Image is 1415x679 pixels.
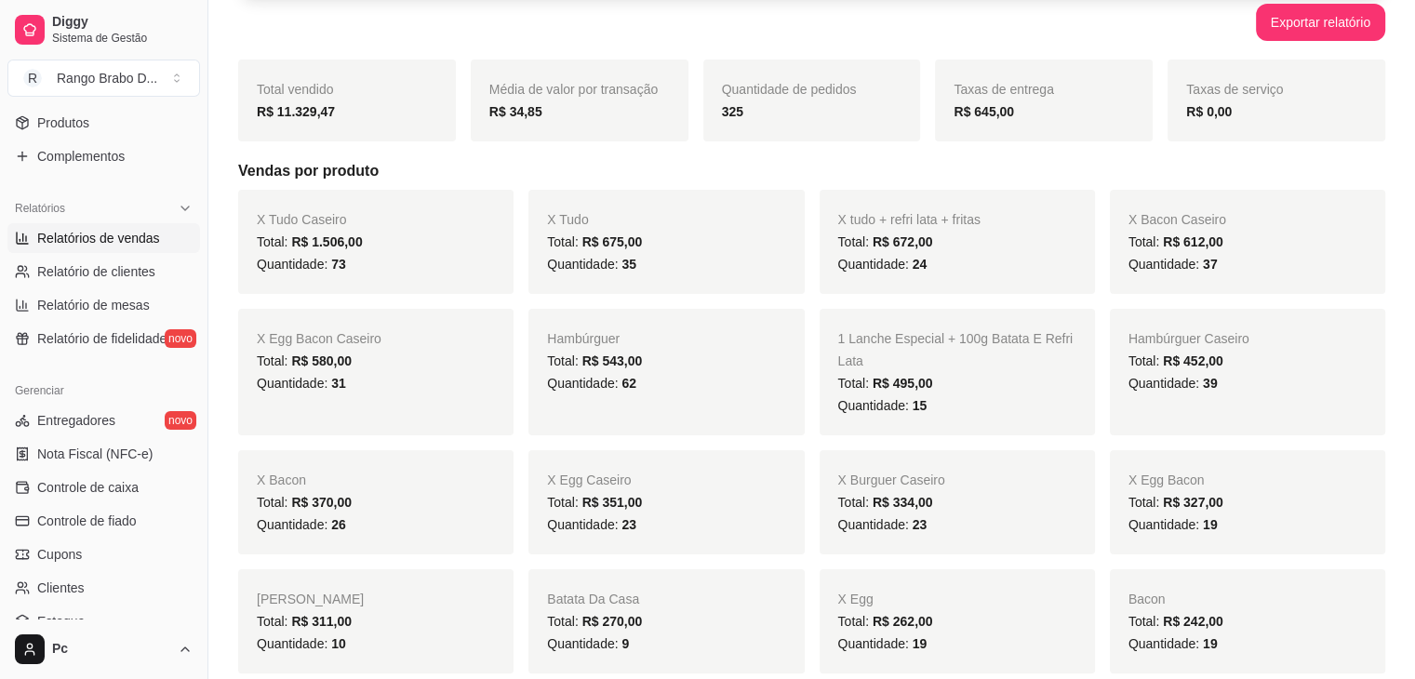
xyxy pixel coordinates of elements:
span: 39 [1203,376,1218,391]
span: R$ 543,00 [582,353,643,368]
span: R$ 242,00 [1163,614,1223,629]
span: Total: [547,353,642,368]
span: Sistema de Gestão [52,31,193,46]
a: Relatório de clientes [7,257,200,286]
span: Relatórios [15,201,65,216]
span: R$ 580,00 [291,353,352,368]
span: Quantidade: [257,376,346,391]
span: Quantidade: [547,257,636,272]
span: R$ 1.506,00 [291,234,362,249]
span: 24 [913,257,928,272]
span: R$ 311,00 [291,614,352,629]
span: Hambúrguer [547,331,620,346]
a: DiggySistema de Gestão [7,7,200,52]
span: Bacon [1128,592,1166,606]
span: Batata Da Casa [547,592,639,606]
span: Controle de fiado [37,512,137,530]
span: 10 [331,636,346,651]
span: R$ 334,00 [873,495,933,510]
span: Taxas de serviço [1186,82,1283,97]
span: 19 [1203,636,1218,651]
button: Select a team [7,60,200,97]
span: Total: [257,495,352,510]
span: R$ 612,00 [1163,234,1223,249]
a: Controle de fiado [7,506,200,536]
span: Relatório de clientes [37,262,155,281]
a: Relatório de fidelidadenovo [7,324,200,353]
span: R$ 370,00 [291,495,352,510]
span: Quantidade: [547,376,636,391]
span: Quantidade: [838,517,928,532]
span: Relatórios de vendas [37,229,160,247]
span: Quantidade: [257,636,346,651]
strong: R$ 0,00 [1186,104,1232,119]
span: Total: [838,376,933,391]
a: Complementos [7,141,200,171]
button: Exportar relatório [1256,4,1385,41]
span: X Tudo [547,212,588,227]
span: Total: [257,353,352,368]
span: Quantidade: [257,257,346,272]
span: Média de valor por transação [489,82,658,97]
span: Total: [838,234,933,249]
span: R$ 262,00 [873,614,933,629]
button: Pc [7,627,200,672]
span: X Bacon Caseiro [1128,212,1226,227]
span: Total: [257,614,352,629]
span: Produtos [37,113,89,132]
span: X Bacon [257,473,306,487]
span: 19 [1203,517,1218,532]
span: Pc [52,641,170,658]
span: Diggy [52,14,193,31]
span: Taxas de entrega [954,82,1053,97]
span: Quantidade: [257,517,346,532]
a: Controle de caixa [7,473,200,502]
span: Estoque [37,612,85,631]
strong: R$ 34,85 [489,104,542,119]
span: R$ 270,00 [582,614,643,629]
span: R [23,69,42,87]
span: 62 [621,376,636,391]
span: Nota Fiscal (NFC-e) [37,445,153,463]
a: Estoque [7,606,200,636]
span: X Egg Caseiro [547,473,631,487]
span: Quantidade: [1128,636,1218,651]
span: X Egg [838,592,874,606]
span: 23 [621,517,636,532]
span: X tudo + refri lata + fritas [838,212,981,227]
span: 1 Lanche Especial + 100g Batata E Refri Lata [838,331,1074,368]
span: 19 [913,636,928,651]
span: Total: [547,614,642,629]
span: Total vendido [257,82,334,97]
span: 26 [331,517,346,532]
strong: R$ 645,00 [954,104,1014,119]
span: R$ 327,00 [1163,495,1223,510]
span: 15 [913,398,928,413]
span: Quantidade: [838,398,928,413]
span: Quantidade: [1128,517,1218,532]
span: Complementos [37,147,125,166]
span: Quantidade: [1128,376,1218,391]
span: Clientes [37,579,85,597]
span: Quantidade: [838,257,928,272]
span: X Tudo Caseiro [257,212,347,227]
span: Quantidade de pedidos [722,82,857,97]
span: Controle de caixa [37,478,139,497]
strong: 325 [722,104,743,119]
a: Produtos [7,108,200,138]
a: Entregadoresnovo [7,406,200,435]
span: [PERSON_NAME] [257,592,364,606]
span: 37 [1203,257,1218,272]
span: 9 [621,636,629,651]
div: Rango Brabo D ... [57,69,157,87]
span: 35 [621,257,636,272]
span: Quantidade: [547,636,629,651]
a: Cupons [7,539,200,569]
span: Total: [257,234,363,249]
span: Total: [547,495,642,510]
h5: Vendas por produto [238,160,1385,182]
span: Total: [1128,353,1223,368]
a: Nota Fiscal (NFC-e) [7,439,200,469]
a: Clientes [7,573,200,603]
span: Total: [1128,614,1223,629]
